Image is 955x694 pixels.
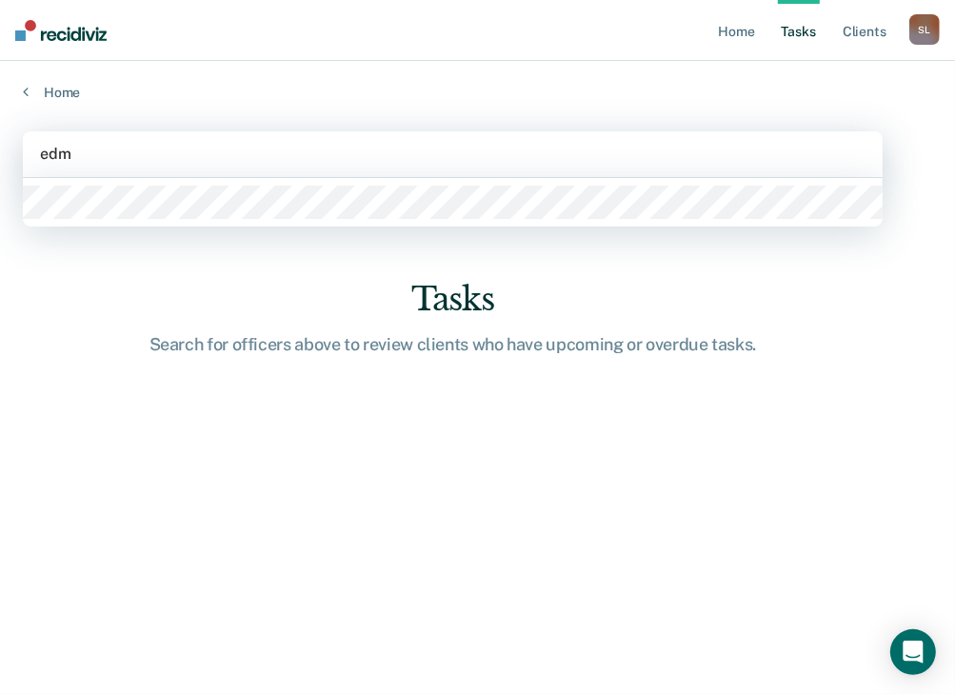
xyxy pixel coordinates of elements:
button: SL [909,14,940,45]
a: Home [23,84,932,101]
img: Recidiviz [15,20,107,41]
div: Tasks [148,280,757,319]
div: Search for officers above to review clients who have upcoming or overdue tasks. [148,334,757,355]
div: Open Intercom Messenger [890,629,936,675]
div: S L [909,14,940,45]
